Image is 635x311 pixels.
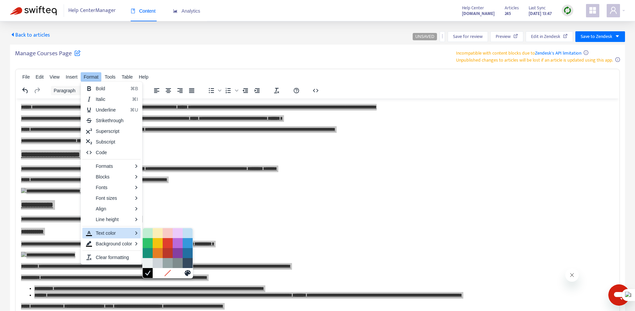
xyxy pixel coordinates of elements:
div: Light Yellow [153,228,163,238]
div: Clear formatting [96,253,138,261]
button: Align left [151,86,162,95]
span: more [440,34,445,39]
div: Light Purple [173,228,183,238]
div: Font sizes [96,194,132,202]
span: Preview [496,33,511,40]
div: Clear formatting [82,252,141,263]
button: Help [291,86,302,95]
span: Last Sync [529,4,546,12]
button: Align center [163,86,174,95]
iframe: Close message [565,268,579,282]
button: Save to Zendeskcaret-down [575,31,625,42]
div: Orange [153,248,163,258]
span: Articles [505,4,519,12]
div: Superscript [82,126,141,137]
span: caret-left [10,32,15,37]
span: Paragraph [54,88,86,93]
span: Format [84,74,98,80]
div: Navy Blue [183,258,193,268]
div: Black [143,268,153,278]
span: Save to Zendesk [581,33,612,40]
span: File [22,74,30,80]
div: Light Gray [143,258,153,268]
div: Medium Gray [153,258,163,268]
div: Italic [82,94,141,105]
div: Fonts [96,183,132,191]
div: Green [143,238,153,248]
span: UNSAVED [415,34,434,39]
span: Hi. Need any help? [4,5,48,10]
div: Text color Black [82,228,141,238]
div: Line height [96,215,132,223]
span: info-circle [615,57,620,62]
button: Custom color [183,268,193,278]
div: Subscript [82,137,141,147]
strong: 245 [505,10,511,17]
div: Fonts [82,182,141,193]
span: appstore [589,6,597,14]
iframe: Button to launch messaging window [608,284,630,306]
span: info-circle [584,50,588,55]
span: Help Center [462,4,484,12]
span: user [609,6,617,14]
div: White [153,268,163,278]
div: ⌘U [130,106,138,114]
button: Undo [20,86,31,95]
img: Swifteq [10,6,57,15]
div: Gray [163,258,173,268]
div: Superscript [96,127,138,135]
span: Unpublished changes to articles will be lost if an article is updated using this app. [456,56,613,64]
div: Light Green [143,228,153,238]
a: Zendesk's API limitation [535,49,581,57]
div: Line height [82,214,141,225]
strong: [DATE] 13:47 [529,10,552,17]
span: Help Center Manager [68,4,116,17]
div: Code [82,147,141,158]
button: Align right [174,86,186,95]
span: Insert [66,74,77,80]
div: Blocks [82,171,141,182]
span: Content [131,8,156,14]
button: Edit in Zendesk [526,31,573,42]
span: Edit in Zendesk [531,33,560,40]
a: [DOMAIN_NAME] [462,10,495,17]
div: Remove color [163,268,173,278]
button: Clear formatting [271,86,282,95]
div: Light Red [163,228,173,238]
span: Help [139,74,148,80]
div: ⌘B [130,85,138,93]
div: Code [96,149,138,156]
div: Align [82,203,141,214]
div: Purple [173,238,183,248]
span: Save for review [453,33,483,40]
div: Strikethrough [82,115,141,126]
div: Formats [96,162,132,170]
button: more [440,31,445,42]
div: Red [163,238,173,248]
div: Blue [183,238,193,248]
div: Blocks [96,173,132,181]
button: Increase indent [251,86,263,95]
span: caret-down [615,34,620,39]
div: Underline [96,106,127,114]
div: Yellow [153,238,163,248]
span: area-chart [173,9,178,13]
div: Dark Purple [173,248,183,258]
div: Align [96,205,132,213]
button: Redo [31,86,43,95]
div: ⌘I [132,95,138,103]
button: Decrease indent [240,86,251,95]
div: Font sizes [82,193,141,203]
div: Dark Red [163,248,173,258]
img: sync.dc5367851b00ba804db3.png [563,6,572,15]
span: book [131,9,135,13]
span: View [50,74,60,80]
span: Edit [36,74,44,80]
span: Back to articles [10,31,50,40]
button: Block Paragraph [51,86,94,95]
div: Background color Black [82,238,141,249]
div: Strikethrough [96,117,138,125]
div: Bold [82,83,141,94]
span: Incompatible with content blocks due to [456,49,581,57]
span: Analytics [173,8,200,14]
